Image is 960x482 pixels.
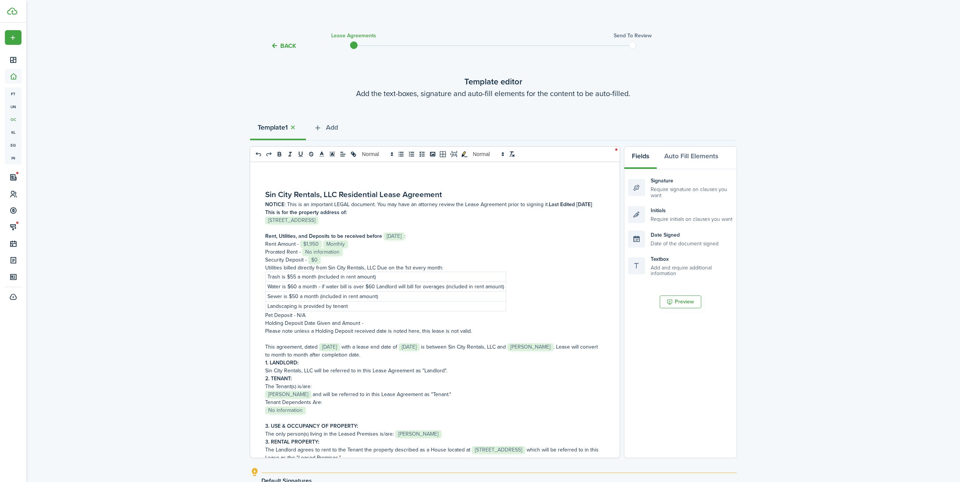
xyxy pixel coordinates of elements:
[265,446,599,462] p: The Landlord agrees to rent to the Tenant the property described as a House located at ﻿ ﻿ which ...
[5,139,22,151] a: eq
[323,240,348,248] span: Monthly
[395,430,441,438] span: [PERSON_NAME]
[265,327,599,335] p: Please note unless a Holding Deposit received date is noted here, this lease is not valid.
[265,200,599,208] p: : This is an important LEGAL document. You may have an attorney review the Lease Agreement prior ...
[265,319,599,327] p: Holding Deposit Date Given and Amount -
[396,150,406,159] button: list: bullet
[265,217,318,224] span: [STREET_ADDRESS]
[264,150,274,159] button: redo: redo
[285,122,288,133] strong: 1
[265,391,311,398] span: [PERSON_NAME]
[660,295,701,308] button: Preview
[300,240,322,248] span: $1,950
[265,398,599,406] p: Tenant Dependents Are:
[265,343,599,359] p: This agreement, dated ﻿ ﻿ with a lease end date of ﻿ ﻿ is between Sin City Rentals, LLC and ﻿ ﻿. ...
[250,88,737,99] wizard-step-header-description: Add the text-boxes, signature and auto-fill elements for the content to be auto-filled.
[265,248,599,256] p: Prorated Rent -
[250,468,260,477] i: outline
[5,100,22,113] a: un
[265,438,319,446] strong: 3. RENTAL PROPERTY:
[5,113,22,126] a: oc
[265,200,284,208] strong: NOTICE
[265,430,599,438] p: The only person(s) living in the Leased Premises is/are:
[5,87,22,100] a: pt
[265,256,599,264] p: Security Deposit -
[306,150,316,159] button: strike
[265,264,599,272] p: Utilities billed directly from Sin City Rentals, LLC Due on the 1st every month:
[265,232,382,240] strong: Rent, Utilities, and Deposits to be received before
[274,150,285,159] button: bold
[624,147,657,169] button: Fields
[258,122,285,133] strong: Template
[288,123,298,132] button: Close tab
[326,122,338,133] span: Add
[308,256,321,264] span: $0
[5,126,22,139] a: kl
[267,273,504,281] p: Trash is $55 a month (included in rent amount)
[427,150,438,159] button: image
[295,150,306,159] button: underline
[507,150,517,159] button: clean
[271,42,296,50] button: Back
[459,150,470,159] button: toggleMarkYellow: markYellow
[250,75,737,88] wizard-step-header-title: Template editor
[265,208,347,216] strong: This is for the property address of:
[265,375,292,383] strong: 2. TENANT:
[253,150,264,159] button: undo: undo
[265,390,599,398] p: and will be referred to in this Lease Agreement as "Tenant."
[348,150,359,159] button: link
[306,118,346,141] button: Add
[265,188,442,200] strong: Sin City Rentals, LLC Residential Lease Agreement
[417,150,427,159] button: list: check
[438,150,449,159] button: table-better
[265,232,599,240] p: :
[267,302,504,310] p: Landscaping is provided by tenant
[657,147,726,169] button: Auto Fill Elements
[267,292,504,300] p: Sewer is $50 a month (included in rent amount)
[614,32,652,40] h3: Send to review
[399,343,419,351] span: [DATE]
[507,343,553,351] span: [PERSON_NAME]
[319,343,340,351] span: [DATE]
[549,200,592,208] strong: Last Edited [DATE]
[265,240,599,248] p: Rent Amount -
[265,311,599,319] p: Pet Deposit - N/A
[5,30,22,45] button: Open menu
[265,407,306,414] span: No information
[267,283,504,291] p: Water is $60 a month - if water bill is over $60 Landlord will bill for overages (included in ren...
[7,8,17,15] img: TenantCloud
[285,150,295,159] button: italic
[472,446,525,454] span: [STREET_ADDRESS]
[265,359,298,367] strong: 1. LANDLORD:
[406,150,417,159] button: list: ordered
[384,233,404,240] span: [DATE]
[265,422,358,430] strong: 3. USE & OCCUPANCY OF PROPERTY:
[265,383,599,390] p: The Tenant(s) is/are:
[265,367,599,375] p: Sin City Rentals, LLC will be referred to in this Lease Agreement as "Landlord".
[302,248,343,256] span: No information
[449,150,459,159] button: pageBreak
[5,151,22,164] a: in
[331,32,376,40] h3: Lease Agreements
